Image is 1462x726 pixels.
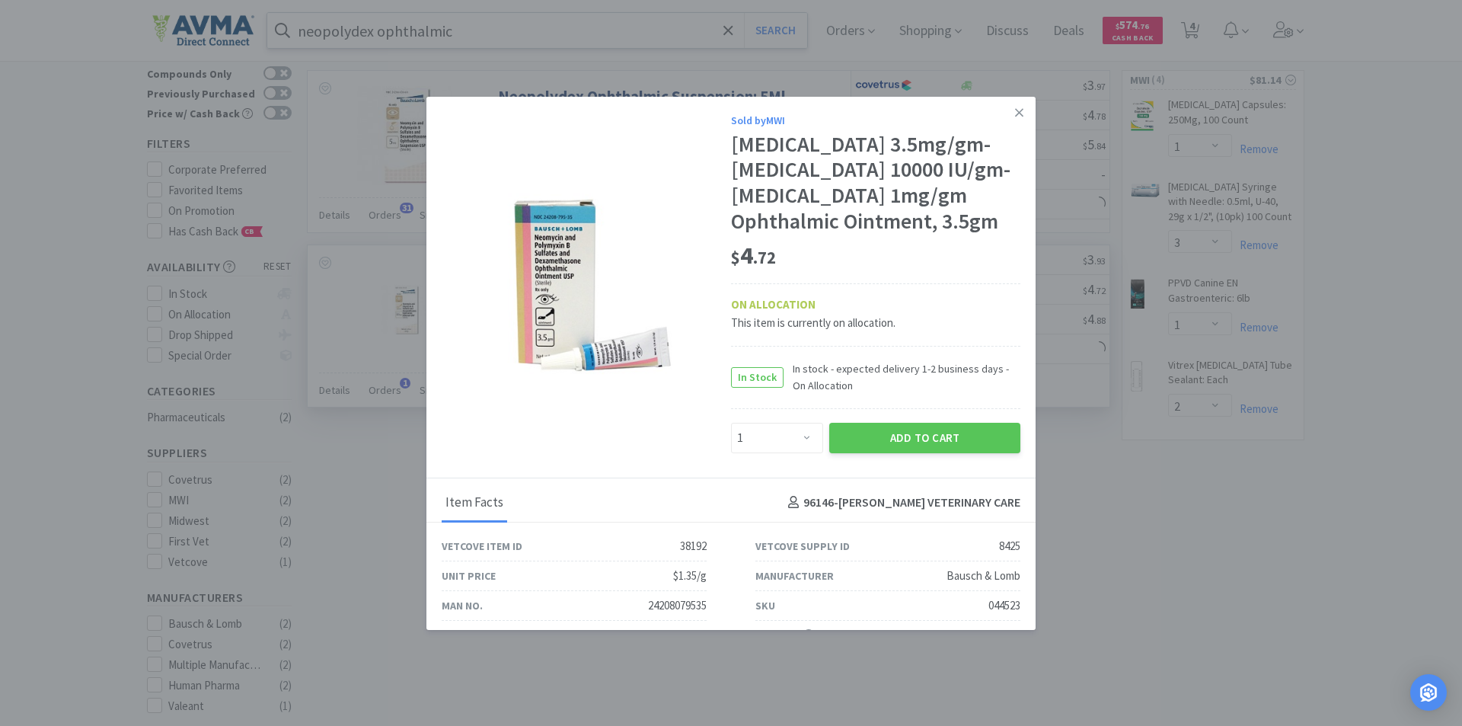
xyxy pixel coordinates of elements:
div: Item Facts [442,485,507,523]
strong: ON ALLOCATION [731,297,816,312]
div: Bausch & Lomb [946,567,1020,585]
div: Case Qty. [755,627,814,644]
span: This item is currently on allocation. [731,315,895,330]
span: In stock - expected delivery 1-2 business days - On Allocation [784,360,1020,395]
div: Size [442,627,462,644]
div: 8425 [999,537,1020,555]
div: Man No. [442,597,483,614]
div: $1.35/g [673,567,707,585]
div: Open Intercom Messenger [1410,674,1447,711]
div: Sold by MWI [731,112,1020,129]
h4: 96146 - [PERSON_NAME] VETERINARY CARE [782,493,1020,513]
div: Unit Price [442,568,496,584]
div: Vetcove Item ID [442,538,522,555]
div: Manufacturer [755,568,834,584]
div: Vetcove Supply ID [755,538,850,555]
div: 044523 [988,596,1020,615]
span: . 72 [753,247,776,268]
div: 3.5 gm [677,626,707,644]
div: 24208079535 [648,596,707,615]
div: SKU [755,597,775,614]
span: 4 [731,240,776,270]
button: Add to Cart [829,423,1020,453]
span: $ [731,247,740,268]
span: In Stock [732,368,783,387]
img: 6d577250938c4652a9701722466beb87_8425.png [487,184,685,382]
div: 12 [1010,626,1020,644]
div: [MEDICAL_DATA] 3.5mg/gm-[MEDICAL_DATA] 10000 IU/gm-[MEDICAL_DATA] 1mg/gm Ophthalmic Ointment, 3.5gm [731,132,1020,234]
div: 38192 [680,537,707,555]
